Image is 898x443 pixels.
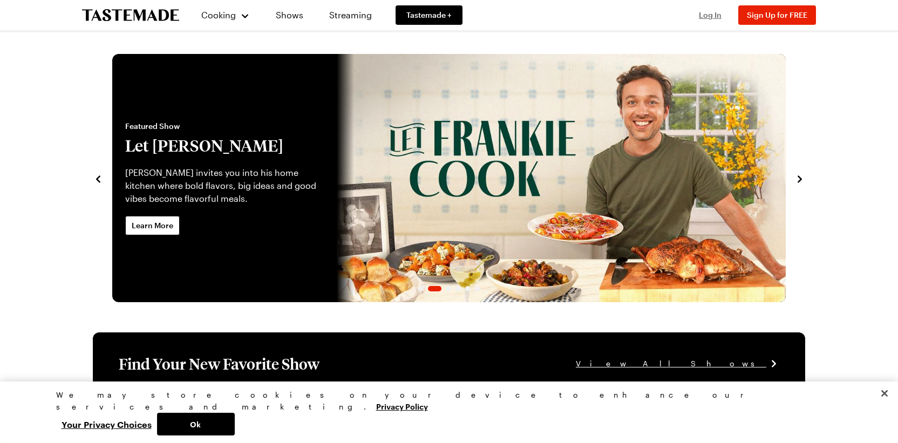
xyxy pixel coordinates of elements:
button: Cooking [201,2,250,28]
a: Learn More [125,216,180,235]
button: Your Privacy Choices [56,413,157,435]
span: Go to slide 1 [418,286,424,291]
button: Sign Up for FREE [738,5,816,25]
button: Close [873,381,896,405]
span: Go to slide 2 [428,286,441,291]
span: Cooking [201,10,236,20]
span: Go to slide 6 [475,286,480,291]
span: Sign Up for FREE [747,10,807,19]
button: navigate to next item [794,172,805,185]
a: More information about your privacy, opens in a new tab [376,401,428,411]
a: To Tastemade Home Page [82,9,179,22]
button: Log In [689,10,732,21]
p: [PERSON_NAME] invites you into his home kitchen where bold flavors, big ideas and good vibes beco... [125,166,324,205]
span: View All Shows [576,358,766,370]
span: Featured Show [125,121,324,132]
span: Learn More [132,220,173,231]
a: View All Shows [576,358,779,370]
span: Go to slide 4 [455,286,461,291]
div: Privacy [56,389,833,435]
span: Go to slide 3 [446,286,451,291]
button: navigate to previous item [93,172,104,185]
span: Go to slide 5 [465,286,471,291]
div: 2 / 6 [112,54,786,302]
h2: Let [PERSON_NAME] [125,136,324,155]
span: Tastemade + [406,10,452,21]
span: Log In [699,10,722,19]
a: Tastemade + [396,5,462,25]
button: Ok [157,413,235,435]
h1: Find Your New Favorite Show [119,354,319,373]
div: We may store cookies on your device to enhance our services and marketing. [56,389,833,413]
